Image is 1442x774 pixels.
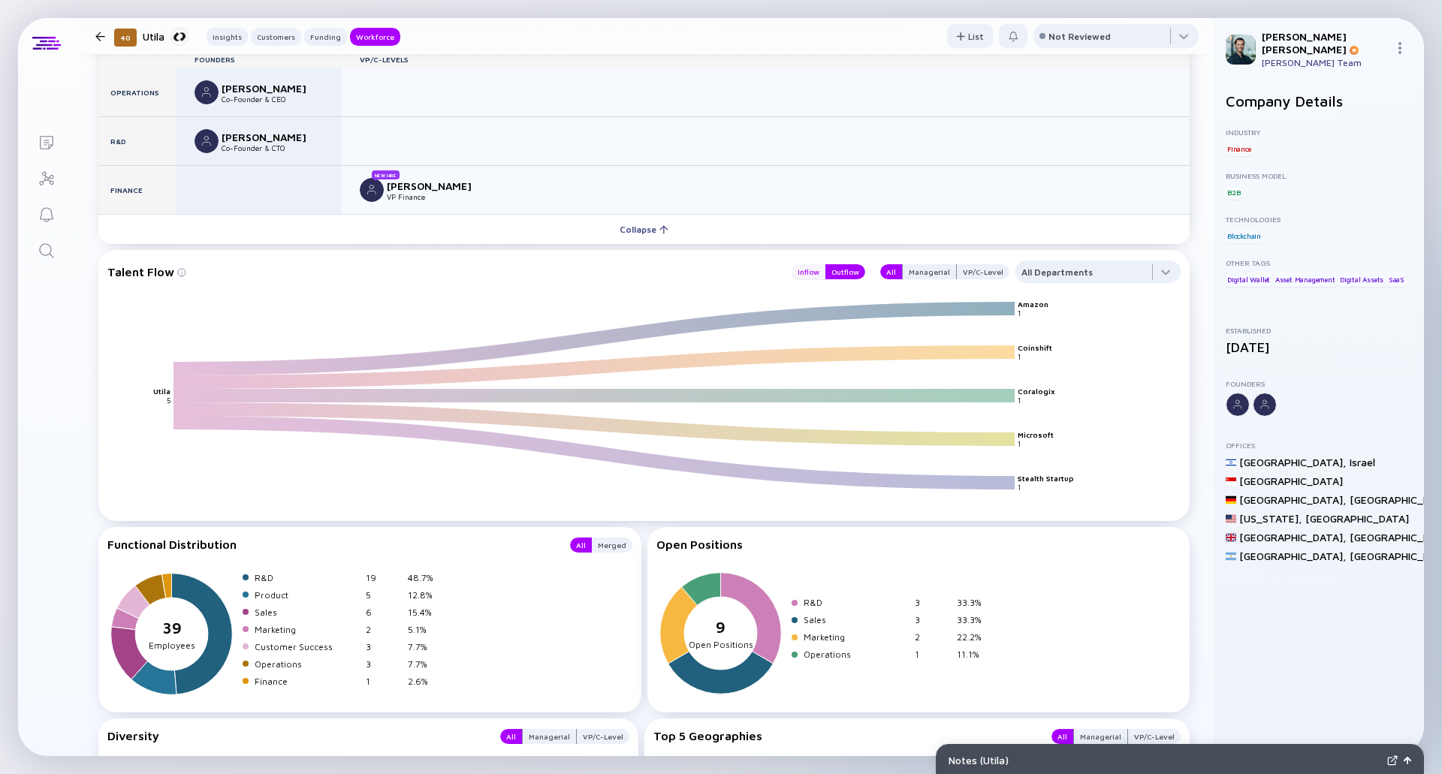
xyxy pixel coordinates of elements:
div: Digital Wallet [1226,272,1272,287]
a: Search [18,231,74,267]
div: [DATE] [1226,339,1412,355]
button: Managerial [1073,729,1128,744]
div: VP/C-Levels [342,55,1190,64]
img: Open Notes [1404,757,1411,764]
div: 22.2% [957,631,993,643]
div: SaaS [1387,272,1406,287]
div: Collapse [611,218,677,241]
div: Open Positions [656,538,1181,551]
div: 3 [366,658,402,670]
div: Sales [255,607,360,618]
button: VP/C-Level [957,264,1009,279]
text: 1 [1018,396,1021,405]
div: Not Reviewed [1048,31,1111,42]
div: [PERSON_NAME] [222,131,321,143]
button: VP/C-Level [1128,729,1181,744]
text: 1 [1018,352,1021,361]
div: [PERSON_NAME] [PERSON_NAME] [1262,30,1388,56]
text: 5 [167,396,170,405]
button: All [1051,729,1073,744]
button: Collapse [98,214,1190,244]
div: Finance [255,676,360,687]
div: Operations [804,649,909,660]
tspan: 39 [162,619,182,637]
div: Workforce [350,29,400,44]
div: R&D [98,117,176,165]
div: 3 [366,641,402,652]
div: Asset Management [1274,272,1337,287]
text: Coralogix [1018,387,1055,396]
button: All [500,729,522,744]
div: Technologies [1226,215,1412,224]
img: Argentina Flag [1226,551,1236,562]
button: Workforce [350,28,400,46]
div: 3 [915,597,951,608]
div: [GEOGRAPHIC_DATA] , [1239,531,1347,544]
img: Israel Flag [1226,457,1236,468]
div: Utila [143,27,189,46]
div: Managerial [1074,729,1127,744]
div: 7.7% [408,658,444,670]
div: Offices [1226,441,1412,450]
div: 15.4% [408,607,444,618]
text: 1 [1018,483,1021,492]
text: Utila [153,387,170,396]
div: Co-Founder & CTO [222,143,321,152]
button: Managerial [902,264,957,279]
text: Microsoft [1018,430,1054,439]
button: Inflow [792,264,825,279]
img: Nadav Garfinkel picture [360,178,384,202]
img: Hector Profile Picture [1226,35,1256,65]
div: Managerial [903,264,956,279]
div: List [947,25,993,48]
div: [PERSON_NAME] [387,179,486,192]
img: Menu [1394,42,1406,54]
div: Finance [1226,141,1253,156]
div: Notes ( Utila ) [949,754,1381,766]
div: Product [255,589,360,601]
div: Blockchain [1226,228,1263,243]
div: Customer Success [255,641,360,652]
button: All [880,264,902,279]
button: Customers [251,28,301,46]
div: Outflow [825,264,865,279]
button: VP/C-Level [577,729,629,744]
div: Managerial [523,729,576,744]
div: 3 [915,614,951,625]
img: Germany Flag [1226,495,1236,505]
div: Top 5 Geographies [653,729,1037,744]
div: Funding [304,29,347,44]
div: 5.1% [408,624,444,635]
text: Stealth Startup [1018,474,1074,483]
div: Diversity [107,729,485,744]
div: [PERSON_NAME] [222,82,321,95]
a: Reminders [18,195,74,231]
img: Sam Shmuel Eiderman picture [195,129,219,153]
div: [GEOGRAPHIC_DATA] [1239,474,1343,487]
img: Bentzi Rabi picture [195,80,219,104]
div: Industry [1226,128,1412,137]
div: 7.7% [408,641,444,652]
div: R&D [255,572,360,583]
div: Founders [176,55,342,64]
div: 48.7% [408,572,444,583]
div: 40 [114,29,137,47]
div: 33.3% [957,597,993,608]
h2: Company Details [1226,92,1412,110]
div: Insights [207,29,248,44]
img: United Kingdom Flag [1226,532,1236,543]
div: 1 [366,676,402,687]
text: 1 [1018,439,1021,448]
div: Business Model [1226,171,1412,180]
div: Founders [1226,379,1412,388]
tspan: Employees [149,640,195,651]
div: 11.1% [957,649,993,660]
div: Marketing [255,624,360,635]
div: New Hire [372,170,400,179]
div: 2 [366,624,402,635]
div: [GEOGRAPHIC_DATA] , [1239,493,1347,506]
